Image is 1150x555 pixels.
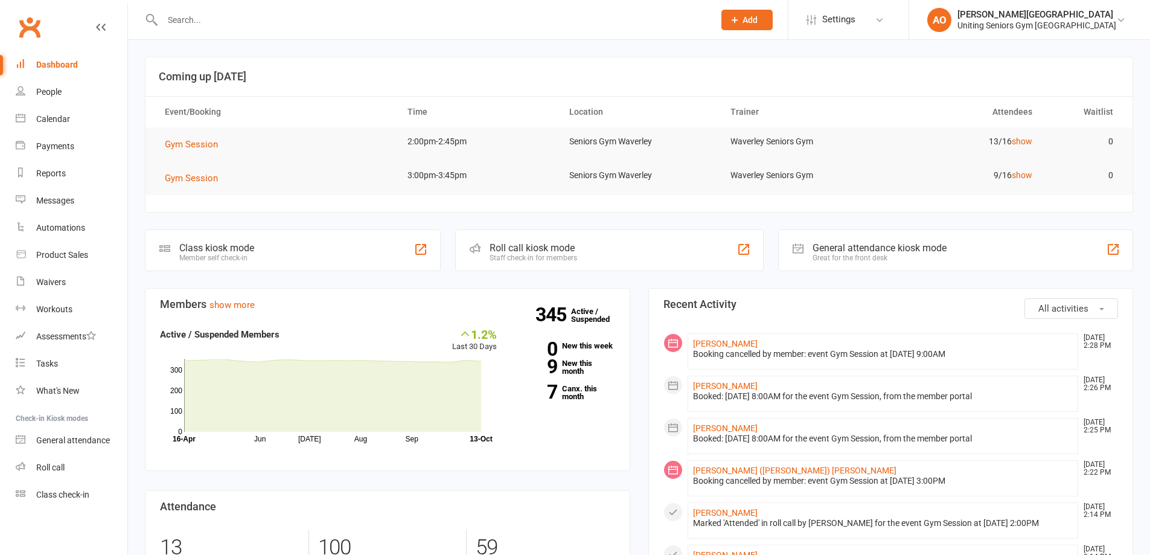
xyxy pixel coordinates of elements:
[490,242,577,254] div: Roll call kiosk mode
[515,342,615,350] a: 0New this week
[515,383,557,401] strong: 7
[159,71,1119,83] h3: Coming up [DATE]
[16,106,127,133] a: Calendar
[36,141,74,151] div: Payments
[813,254,947,262] div: Great for the front desk
[16,296,127,323] a: Workouts
[16,242,127,269] a: Product Sales
[693,349,1073,359] div: Booking cancelled by member: event Gym Session at [DATE] 9:00AM
[558,97,720,127] th: Location
[36,168,66,178] div: Reports
[571,298,624,332] a: 345Active / Suspended
[16,481,127,508] a: Class kiosk mode
[558,161,720,190] td: Seniors Gym Waverley
[693,466,896,475] a: [PERSON_NAME] ([PERSON_NAME]) [PERSON_NAME]
[957,20,1116,31] div: Uniting Seniors Gym [GEOGRAPHIC_DATA]
[693,476,1073,486] div: Booking cancelled by member: event Gym Session at [DATE] 3:00PM
[1078,503,1117,519] time: [DATE] 2:14 PM
[693,434,1073,444] div: Booked: [DATE] 8:00AM for the event Gym Session, from the member portal
[165,139,218,150] span: Gym Session
[1043,127,1124,156] td: 0
[1043,97,1124,127] th: Waitlist
[881,127,1043,156] td: 13/16
[693,508,758,518] a: [PERSON_NAME]
[36,277,66,287] div: Waivers
[36,87,62,97] div: People
[515,385,615,400] a: 7Canx. this month
[16,51,127,79] a: Dashboard
[720,97,881,127] th: Trainer
[165,171,226,185] button: Gym Session
[179,254,254,262] div: Member self check-in
[558,127,720,156] td: Seniors Gym Waverley
[1012,170,1032,180] a: show
[1024,298,1118,319] button: All activities
[154,97,397,127] th: Event/Booking
[160,329,280,340] strong: Active / Suspended Members
[179,242,254,254] div: Class kiosk mode
[16,160,127,187] a: Reports
[36,463,65,472] div: Roll call
[515,358,557,376] strong: 9
[160,501,615,513] h3: Attendance
[16,350,127,377] a: Tasks
[209,300,255,310] a: show more
[36,359,58,368] div: Tasks
[36,250,88,260] div: Product Sales
[535,306,571,324] strong: 345
[720,127,881,156] td: Waverley Seniors Gym
[1078,419,1117,434] time: [DATE] 2:25 PM
[36,196,74,205] div: Messages
[165,173,218,184] span: Gym Session
[720,161,881,190] td: Waverley Seniors Gym
[16,187,127,214] a: Messages
[452,327,497,353] div: Last 30 Days
[515,340,557,358] strong: 0
[160,298,615,310] h3: Members
[16,454,127,481] a: Roll call
[36,60,78,69] div: Dashboard
[452,327,497,341] div: 1.2%
[36,435,110,445] div: General attendance
[1043,161,1124,190] td: 0
[881,97,1043,127] th: Attendees
[16,427,127,454] a: General attendance kiosk mode
[16,133,127,160] a: Payments
[397,127,558,156] td: 2:00pm-2:45pm
[693,518,1073,528] div: Marked 'Attended' in roll call by [PERSON_NAME] for the event Gym Session at [DATE] 2:00PM
[663,298,1119,310] h3: Recent Activity
[16,377,127,405] a: What's New
[1012,136,1032,146] a: show
[165,137,226,152] button: Gym Session
[881,161,1043,190] td: 9/16
[16,79,127,106] a: People
[721,10,773,30] button: Add
[36,386,80,396] div: What's New
[693,381,758,391] a: [PERSON_NAME]
[397,97,558,127] th: Time
[1078,334,1117,350] time: [DATE] 2:28 PM
[397,161,558,190] td: 3:00pm-3:45pm
[515,359,615,375] a: 9New this month
[957,9,1116,20] div: [PERSON_NAME][GEOGRAPHIC_DATA]
[16,269,127,296] a: Waivers
[1078,376,1117,392] time: [DATE] 2:26 PM
[14,12,45,42] a: Clubworx
[743,15,758,25] span: Add
[1078,461,1117,476] time: [DATE] 2:22 PM
[693,423,758,433] a: [PERSON_NAME]
[927,8,951,32] div: AO
[36,490,89,499] div: Class check-in
[36,114,70,124] div: Calendar
[693,391,1073,402] div: Booked: [DATE] 8:00AM for the event Gym Session, from the member portal
[813,242,947,254] div: General attendance kiosk mode
[16,323,127,350] a: Assessments
[159,11,706,28] input: Search...
[36,223,85,233] div: Automations
[1038,303,1088,314] span: All activities
[822,6,855,33] span: Settings
[36,304,72,314] div: Workouts
[490,254,577,262] div: Staff check-in for members
[36,332,96,341] div: Assessments
[16,214,127,242] a: Automations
